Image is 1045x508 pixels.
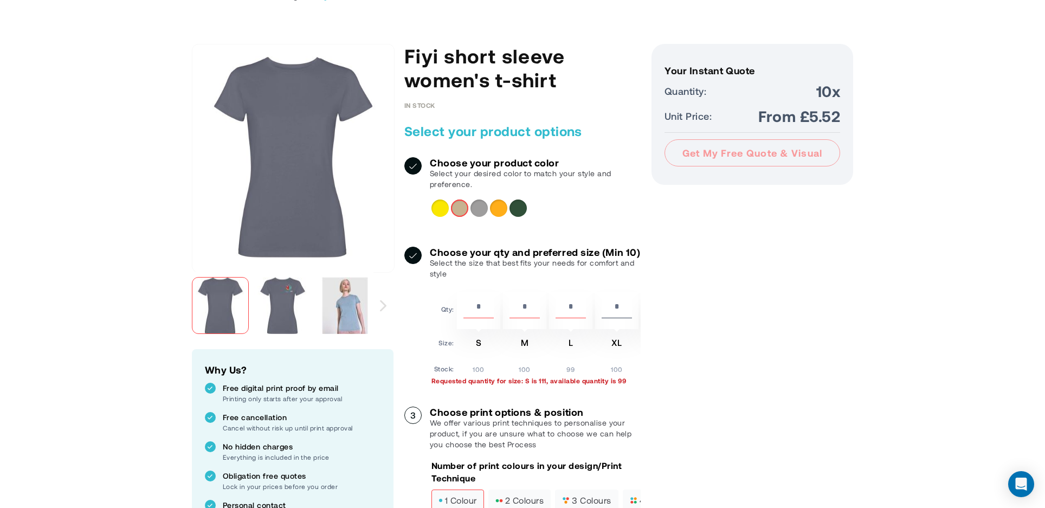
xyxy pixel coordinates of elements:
p: Lock in your prices before you order [223,481,380,491]
h2: Why Us? [205,362,380,377]
span: Quantity: [665,83,706,99]
p: No hidden charges [223,441,380,452]
span: From £5.52 [758,106,840,126]
p: Everything is included in the price [223,452,380,462]
span: 4 colours [630,497,679,504]
h3: Choose your product color [430,157,641,168]
td: XL [595,332,638,358]
td: 100 [503,361,546,374]
img: r2201e2_m1_yyvvqycaqu6ovbmd.jpg [317,277,373,334]
h3: Your Instant Quote [665,65,840,76]
img: r2201e2_sp_y1_wdzrss7f6ewhdh1v.jpg [254,277,311,334]
p: Free digital print proof by email [223,383,380,394]
p: Obligation free quotes [223,471,380,481]
td: S [457,332,500,358]
td: Size: [434,332,454,358]
div: Khaki [451,200,468,217]
img: r2201e2_5zx4jg2kr4tudptj.jpg [192,277,249,334]
div: Light Orange [490,200,507,217]
td: L [549,332,592,358]
p: Cancel without risk up until print approval [223,423,380,433]
div: Dark Green [509,200,527,217]
div: Grey [470,200,488,217]
div: Yellow [431,200,449,217]
span: In stock [404,101,435,109]
h1: Fiyi short sleeve women's t-shirt [404,44,641,92]
td: Stock: [434,361,454,374]
h2: Select your product options [404,123,641,140]
span: 10x [816,81,840,101]
td: M [503,332,546,358]
h3: Choose print options & position [430,407,641,417]
td: Qty: [434,292,454,329]
div: Next [373,272,394,339]
span: 3 colours [562,497,611,504]
p: Free cancellation [223,412,380,423]
p: Select the size that best fits your needs for comfort and style [430,258,641,279]
span: 2 colours [495,497,544,504]
td: 100 [595,361,638,374]
td: 100 [457,361,500,374]
p: Number of print colours in your design/Print Technique [431,460,641,484]
img: r2201e2_5zx4jg2kr4tudptj.jpg [192,56,394,258]
div: Open Intercom Messenger [1008,471,1034,497]
span: 1 colour [438,497,477,504]
p: Printing only starts after your approval [223,394,380,403]
p: Select your desired color to match your style and preference. [430,168,641,190]
p: We offer various print techniques to personalise your product, if you are unsure what to choose w... [430,417,641,450]
td: 99 [549,361,592,374]
p: Requested quantity for size: S is 111, available quantity is 99 [431,377,641,385]
div: Availability [404,101,435,109]
span: Unit Price: [665,108,712,124]
h3: Choose your qty and preferred size (Min 10) [430,247,641,258]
